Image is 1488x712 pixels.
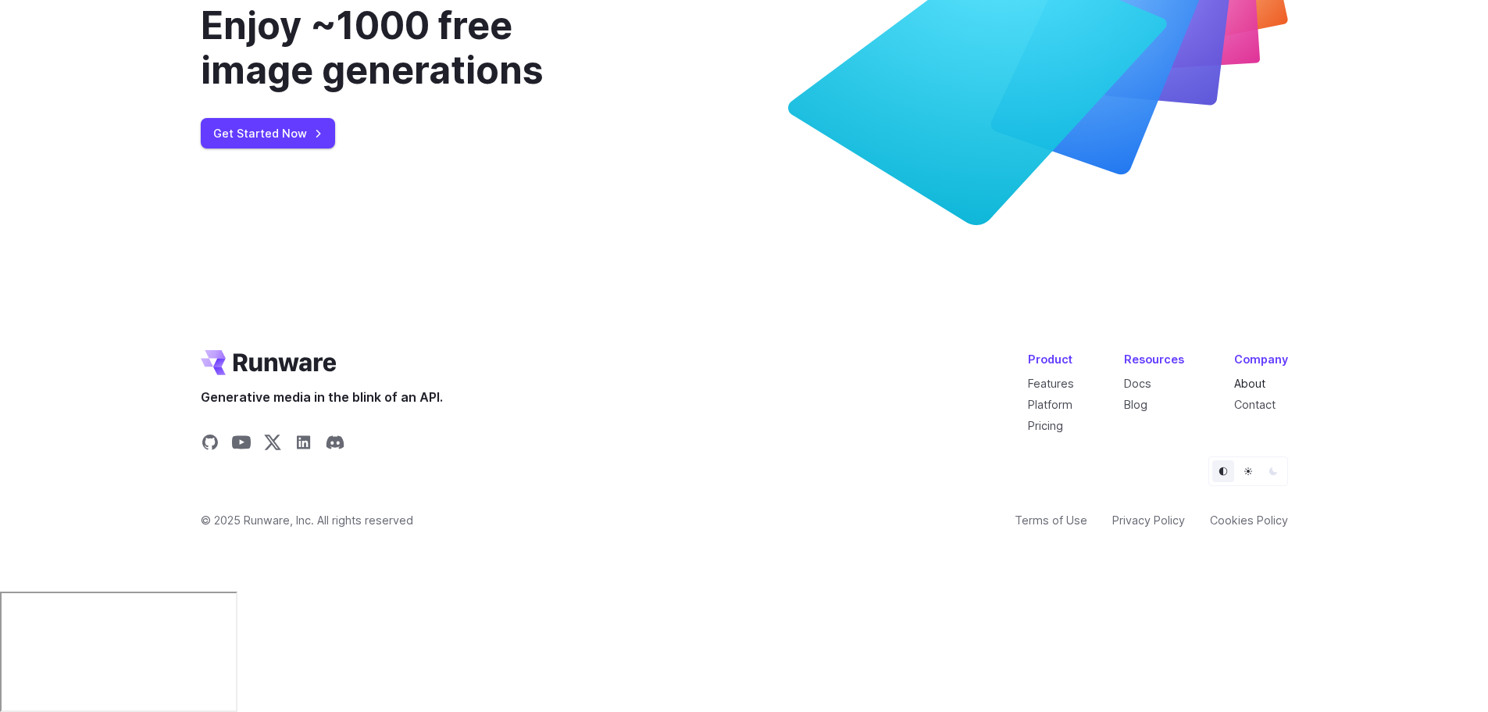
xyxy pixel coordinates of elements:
a: Terms of Use [1015,511,1087,529]
div: Enjoy ~1000 free image generations [201,3,626,93]
a: Share on YouTube [232,433,251,456]
a: Platform [1028,398,1072,411]
button: Dark [1262,460,1284,482]
a: Docs [1124,377,1151,390]
a: Share on Discord [326,433,344,456]
a: Features [1028,377,1074,390]
a: Contact [1234,398,1276,411]
a: Go to / [201,350,337,375]
div: Company [1234,350,1288,368]
a: Get Started Now [201,118,335,148]
a: Share on LinkedIn [294,433,313,456]
div: Product [1028,350,1074,368]
ul: Theme selector [1208,456,1288,486]
a: About [1234,377,1265,390]
a: Share on GitHub [201,433,219,456]
a: Pricing [1028,419,1063,432]
span: Generative media in the blink of an API. [201,388,443,408]
button: Light [1237,460,1259,482]
span: © 2025 Runware, Inc. All rights reserved [201,511,413,529]
a: Blog [1124,398,1147,411]
a: Share on X [263,433,282,456]
a: Privacy Policy [1112,511,1185,529]
a: Cookies Policy [1210,511,1288,529]
div: Resources [1124,350,1184,368]
button: Default [1212,460,1234,482]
